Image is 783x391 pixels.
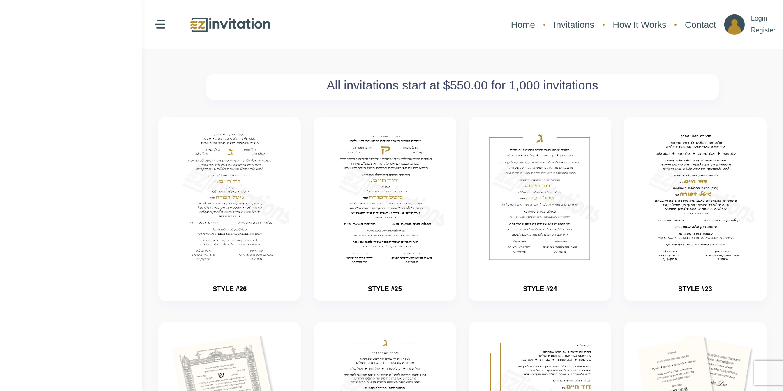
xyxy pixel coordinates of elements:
a: Invitations [550,14,598,36]
img: ico_account.png [724,14,745,35]
a: STYLE #23 [678,286,712,293]
a: Contact [681,14,720,36]
img: invitation [636,129,754,265]
button: invitation STYLE #23 [624,117,767,301]
a: STYLE #26 [212,286,247,293]
img: invitation [481,129,599,265]
h2: All invitations start at $550.00 for 1,000 invitations [210,78,715,93]
button: invitation STYLE #25 [314,117,456,301]
p: Login Register [751,13,776,37]
a: Home [507,14,539,36]
a: STYLE #24 [523,286,557,293]
iframe: chat widget [748,358,775,383]
button: invitation STYLE #26 [158,117,301,301]
img: invitation [171,129,289,265]
button: invitation STYLE #24 [469,117,611,301]
a: How It Works [609,14,670,36]
a: STYLE #25 [368,286,402,293]
img: invitation [326,129,444,265]
img: logo.png [189,16,271,34]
